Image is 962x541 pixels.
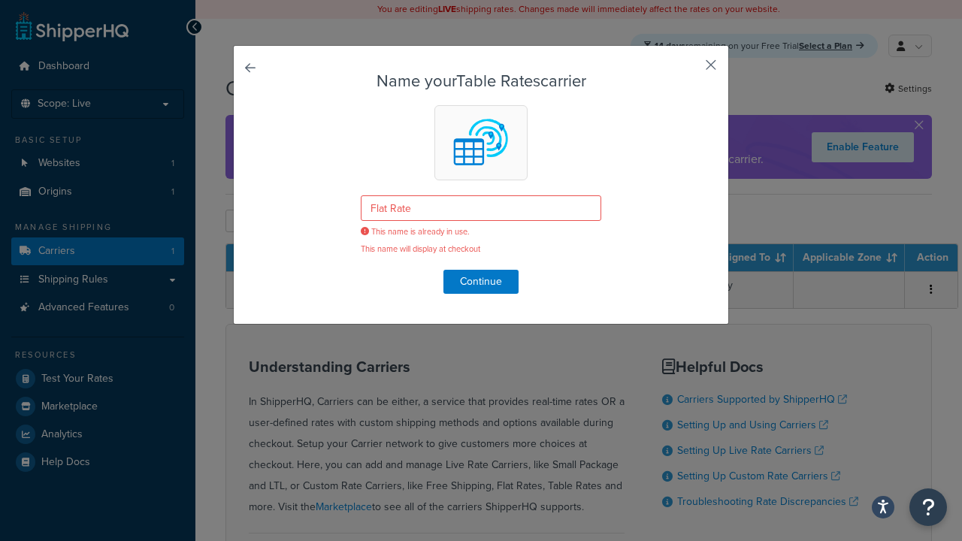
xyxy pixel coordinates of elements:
[361,226,601,237] span: This name is already in use.
[271,72,691,90] h3: Name your Table Rates carrier
[909,488,947,526] button: Open Resource Center
[446,108,516,177] img: Table Rates
[443,270,519,294] button: Continue
[361,243,601,255] p: This name will display at checkout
